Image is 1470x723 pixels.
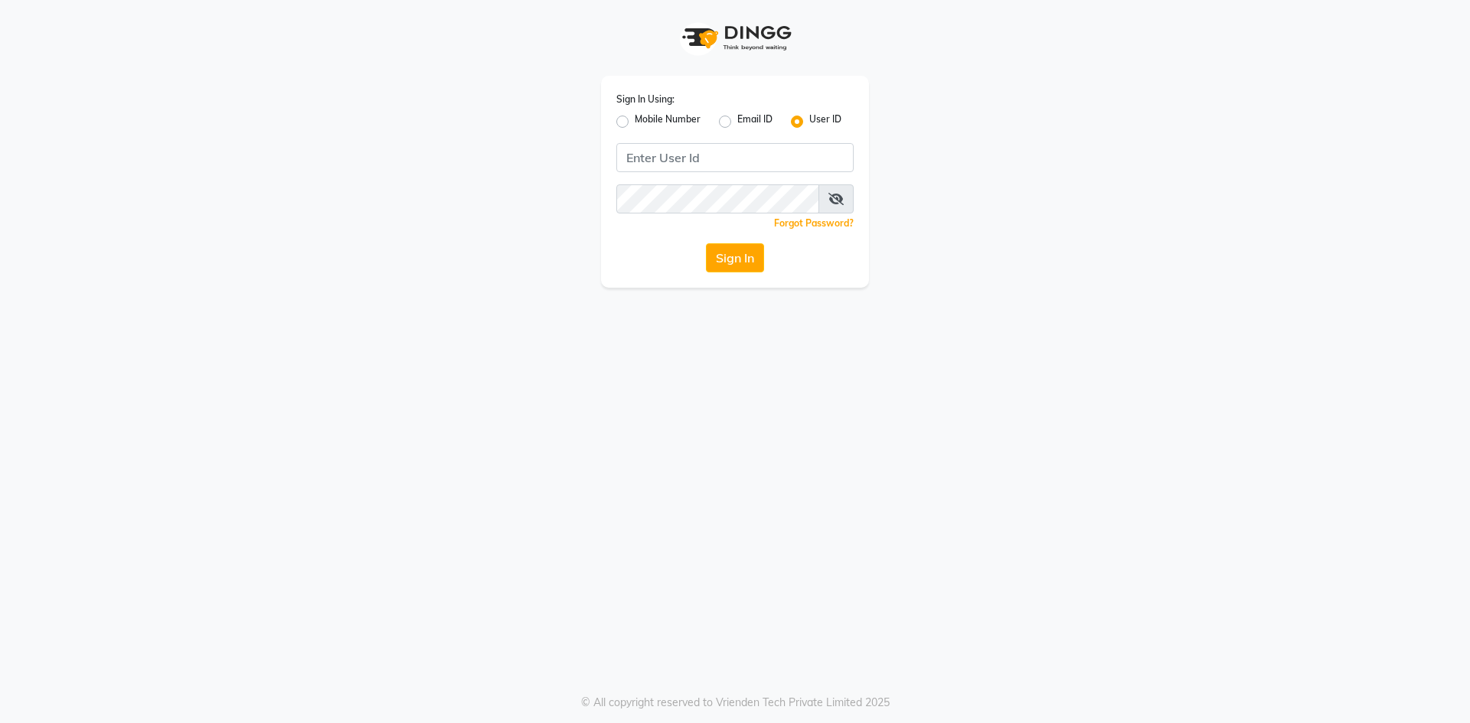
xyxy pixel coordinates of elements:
label: User ID [809,112,841,131]
label: Email ID [737,112,773,131]
input: Username [616,143,854,172]
label: Sign In Using: [616,93,675,106]
input: Username [616,184,819,213]
button: Sign In [706,243,764,272]
label: Mobile Number [635,112,701,131]
a: Forgot Password? [774,217,854,229]
img: logo1.svg [674,15,796,60]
